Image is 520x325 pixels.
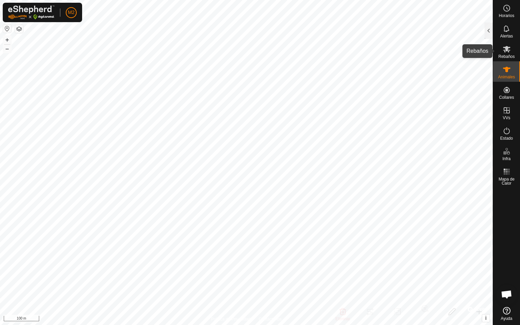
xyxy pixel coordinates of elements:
[3,45,11,53] button: –
[502,157,510,161] span: Infra
[496,284,517,305] div: Chat abierto
[503,116,510,120] span: VVs
[485,315,487,321] span: i
[211,316,250,322] a: Política de Privacidad
[499,95,514,99] span: Collares
[493,304,520,323] a: Ayuda
[259,316,281,322] a: Contáctenos
[3,36,11,44] button: +
[495,177,518,185] span: Mapa de Calor
[8,5,55,19] img: Logo Gallagher
[15,25,23,33] button: Capas del Mapa
[501,316,513,321] span: Ayuda
[498,75,515,79] span: Animales
[498,55,515,59] span: Rebaños
[500,34,513,38] span: Alertas
[482,314,490,322] button: i
[500,136,513,140] span: Estado
[68,9,74,16] span: M2
[3,25,11,33] button: Restablecer Mapa
[499,14,514,18] span: Horarios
